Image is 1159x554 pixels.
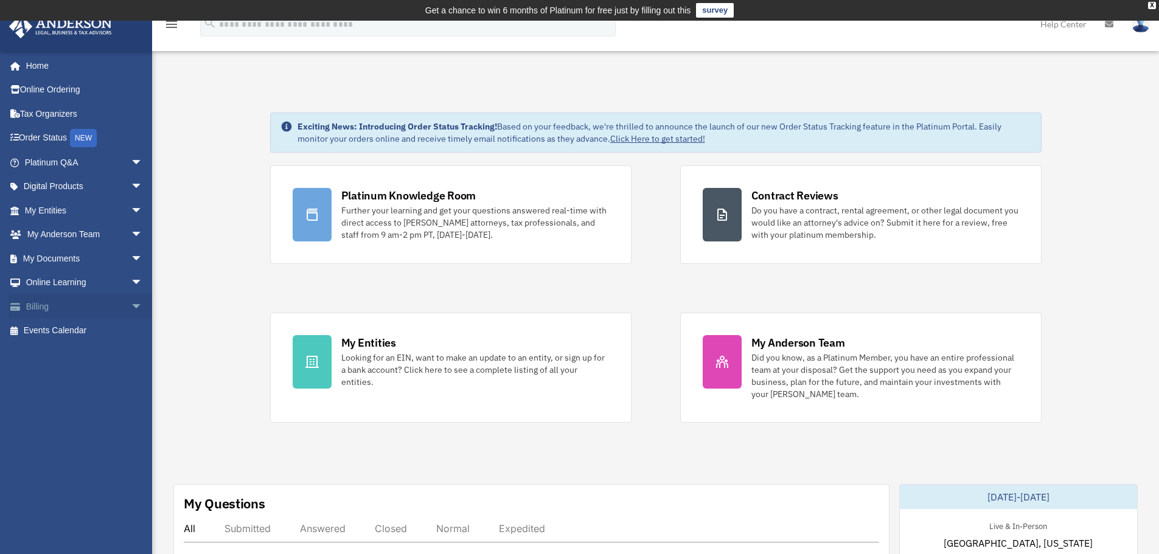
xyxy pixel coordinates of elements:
[680,313,1042,423] a: My Anderson Team Did you know, as a Platinum Member, you have an entire professional team at your...
[9,102,161,126] a: Tax Organizers
[164,21,179,32] a: menu
[298,120,1031,145] div: Based on your feedback, we're thrilled to announce the launch of our new Order Status Tracking fe...
[9,78,161,102] a: Online Ordering
[499,522,545,535] div: Expedited
[203,16,217,30] i: search
[9,246,161,271] a: My Documentsarrow_drop_down
[9,319,161,343] a: Events Calendar
[131,223,155,248] span: arrow_drop_down
[751,204,1019,241] div: Do you have a contract, rental agreement, or other legal document you would like an attorney's ad...
[9,271,161,295] a: Online Learningarrow_drop_down
[164,17,179,32] i: menu
[9,175,161,199] a: Digital Productsarrow_drop_down
[131,150,155,175] span: arrow_drop_down
[900,485,1137,509] div: [DATE]-[DATE]
[298,121,497,132] strong: Exciting News: Introducing Order Status Tracking!
[375,522,407,535] div: Closed
[980,519,1057,531] div: Live & In-Person
[5,15,116,38] img: Anderson Advisors Platinum Portal
[751,351,1019,400] div: Did you know, as a Platinum Member, you have an entire professional team at your disposal? Get th...
[131,271,155,296] span: arrow_drop_down
[270,313,632,423] a: My Entities Looking for an EIN, want to make an update to an entity, or sign up for a bank accoun...
[9,126,161,151] a: Order StatusNEW
[341,351,609,388] div: Looking for an EIN, want to make an update to an entity, or sign up for a bank account? Click her...
[1148,2,1156,9] div: close
[184,522,195,535] div: All
[751,335,845,350] div: My Anderson Team
[341,335,396,350] div: My Entities
[751,188,838,203] div: Contract Reviews
[9,294,161,319] a: Billingarrow_drop_down
[300,522,346,535] div: Answered
[610,133,705,144] a: Click Here to get started!
[224,522,271,535] div: Submitted
[131,175,155,199] span: arrow_drop_down
[944,536,1093,550] span: [GEOGRAPHIC_DATA], [US_STATE]
[436,522,470,535] div: Normal
[425,3,691,18] div: Get a chance to win 6 months of Platinum for free just by filling out this
[341,188,476,203] div: Platinum Knowledge Room
[70,129,97,147] div: NEW
[184,494,265,513] div: My Questions
[131,294,155,319] span: arrow_drop_down
[270,165,632,264] a: Platinum Knowledge Room Further your learning and get your questions answered real-time with dire...
[9,150,161,175] a: Platinum Q&Aarrow_drop_down
[131,198,155,223] span: arrow_drop_down
[341,204,609,241] div: Further your learning and get your questions answered real-time with direct access to [PERSON_NAM...
[131,246,155,271] span: arrow_drop_down
[9,54,155,78] a: Home
[9,223,161,247] a: My Anderson Teamarrow_drop_down
[1132,15,1150,33] img: User Pic
[680,165,1042,264] a: Contract Reviews Do you have a contract, rental agreement, or other legal document you would like...
[696,3,734,18] a: survey
[9,198,161,223] a: My Entitiesarrow_drop_down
